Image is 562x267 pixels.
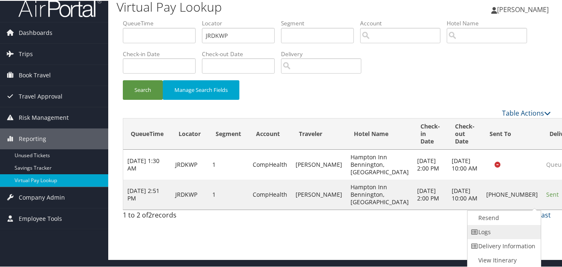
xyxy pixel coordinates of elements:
[19,106,69,127] span: Risk Management
[448,149,482,179] td: [DATE] 10:00 AM
[346,149,413,179] td: Hampton Inn Bennington, [GEOGRAPHIC_DATA]
[123,79,163,99] button: Search
[413,118,448,149] th: Check-in Date: activate to sort column ascending
[148,210,152,219] span: 2
[468,210,539,224] a: Resend
[291,118,346,149] th: Traveler: activate to sort column ascending
[538,210,551,219] a: Last
[19,85,62,106] span: Travel Approval
[19,43,33,64] span: Trips
[447,18,533,27] label: Hotel Name
[249,149,291,179] td: CompHealth
[123,49,202,57] label: Check-in Date
[448,179,482,209] td: [DATE] 10:00 AM
[468,224,539,238] a: Logs
[502,108,551,117] a: Table Actions
[281,18,360,27] label: Segment
[249,118,291,149] th: Account: activate to sort column ascending
[171,179,208,209] td: JRDKWP
[291,149,346,179] td: [PERSON_NAME]
[19,128,46,148] span: Reporting
[123,18,202,27] label: QueueTime
[163,79,239,99] button: Manage Search Fields
[546,190,559,198] span: Sent
[448,118,482,149] th: Check-out Date: activate to sort column ascending
[281,49,368,57] label: Delivery
[497,4,549,13] span: [PERSON_NAME]
[468,252,539,267] a: View Itinerary
[482,179,542,209] td: [PHONE_NUMBER]
[19,186,65,207] span: Company Admin
[346,118,413,149] th: Hotel Name: activate to sort column ascending
[208,179,249,209] td: 1
[19,22,52,42] span: Dashboards
[123,149,171,179] td: [DATE] 1:30 AM
[123,209,221,223] div: 1 to 2 of records
[413,149,448,179] td: [DATE] 2:00 PM
[123,118,171,149] th: QueueTime: activate to sort column ascending
[19,64,51,85] span: Book Travel
[202,18,281,27] label: Locator
[208,149,249,179] td: 1
[468,238,539,252] a: Delivery Information
[482,118,542,149] th: Sent To: activate to sort column ascending
[291,179,346,209] td: [PERSON_NAME]
[123,179,171,209] td: [DATE] 2:51 PM
[208,118,249,149] th: Segment: activate to sort column ascending
[171,149,208,179] td: JRDKWP
[346,179,413,209] td: Hampton Inn Bennington, [GEOGRAPHIC_DATA]
[202,49,281,57] label: Check-out Date
[360,18,447,27] label: Account
[171,118,208,149] th: Locator: activate to sort column ascending
[413,179,448,209] td: [DATE] 2:00 PM
[249,179,291,209] td: CompHealth
[19,208,62,228] span: Employee Tools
